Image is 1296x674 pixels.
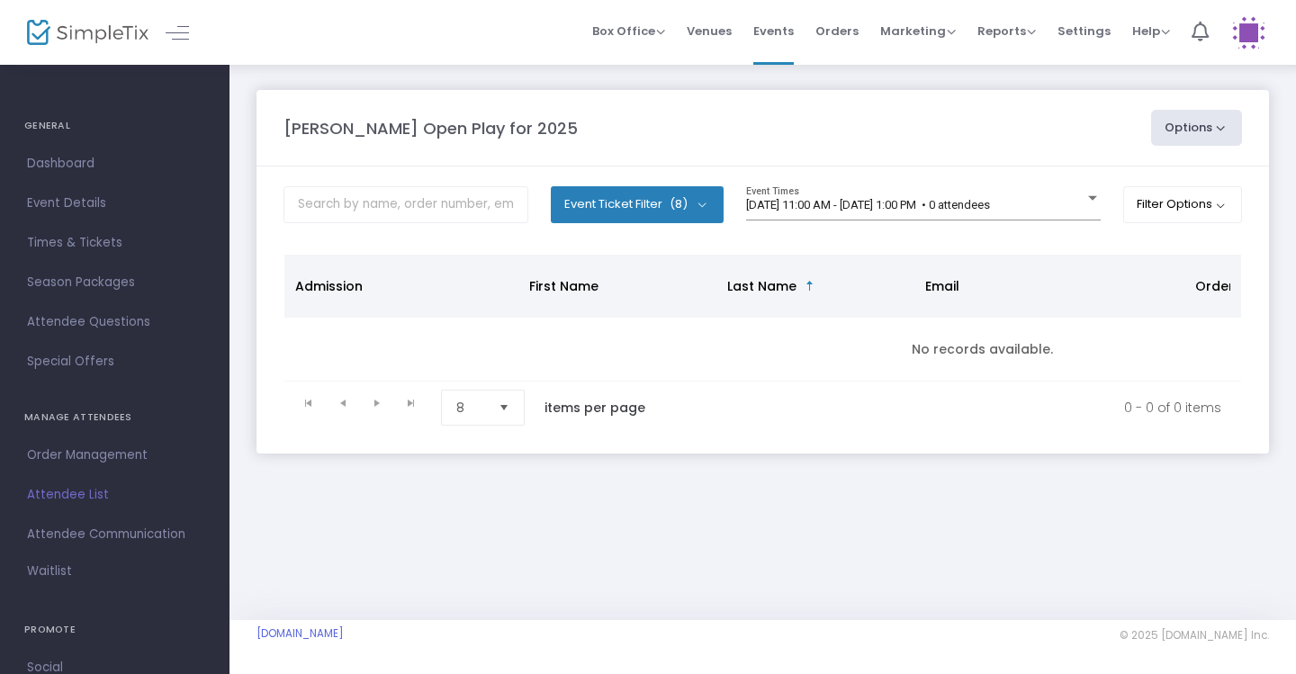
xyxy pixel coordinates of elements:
span: First Name [529,277,598,295]
span: Attendee Communication [27,523,202,546]
span: Dashboard [27,152,202,175]
span: Attendee Questions [27,310,202,334]
span: Help [1132,22,1170,40]
a: [DOMAIN_NAME] [256,626,344,641]
button: Filter Options [1123,186,1243,222]
span: Admission [295,277,363,295]
span: Settings [1057,8,1111,54]
span: © 2025 [DOMAIN_NAME] Inc. [1120,628,1269,643]
span: (8) [670,197,688,211]
label: items per page [544,399,645,417]
span: Reports [977,22,1036,40]
span: 8 [456,399,484,417]
span: Event Details [27,192,202,215]
h4: MANAGE ATTENDEES [24,400,205,436]
m-panel-title: [PERSON_NAME] Open Play for 2025 [283,116,578,140]
kendo-pager-info: 0 - 0 of 0 items [683,390,1221,426]
div: Data table [284,255,1241,382]
span: Season Packages [27,271,202,294]
button: Select [491,391,517,425]
span: Special Offers [27,350,202,373]
span: Waitlist [27,562,72,580]
h4: GENERAL [24,108,205,144]
span: Order ID [1195,277,1250,295]
span: Box Office [592,22,665,40]
span: Order Management [27,444,202,467]
span: Times & Tickets [27,231,202,255]
span: Sortable [803,279,817,293]
span: Attendee List [27,483,202,507]
button: Event Ticket Filter(8) [551,186,724,222]
span: Venues [687,8,732,54]
span: Orders [815,8,859,54]
span: Last Name [727,277,796,295]
span: [DATE] 11:00 AM - [DATE] 1:00 PM • 0 attendees [746,198,990,211]
span: Marketing [880,22,956,40]
input: Search by name, order number, email, ip address [283,186,528,223]
button: Options [1151,110,1243,146]
h4: PROMOTE [24,612,205,648]
span: Events [753,8,794,54]
span: Email [925,277,959,295]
